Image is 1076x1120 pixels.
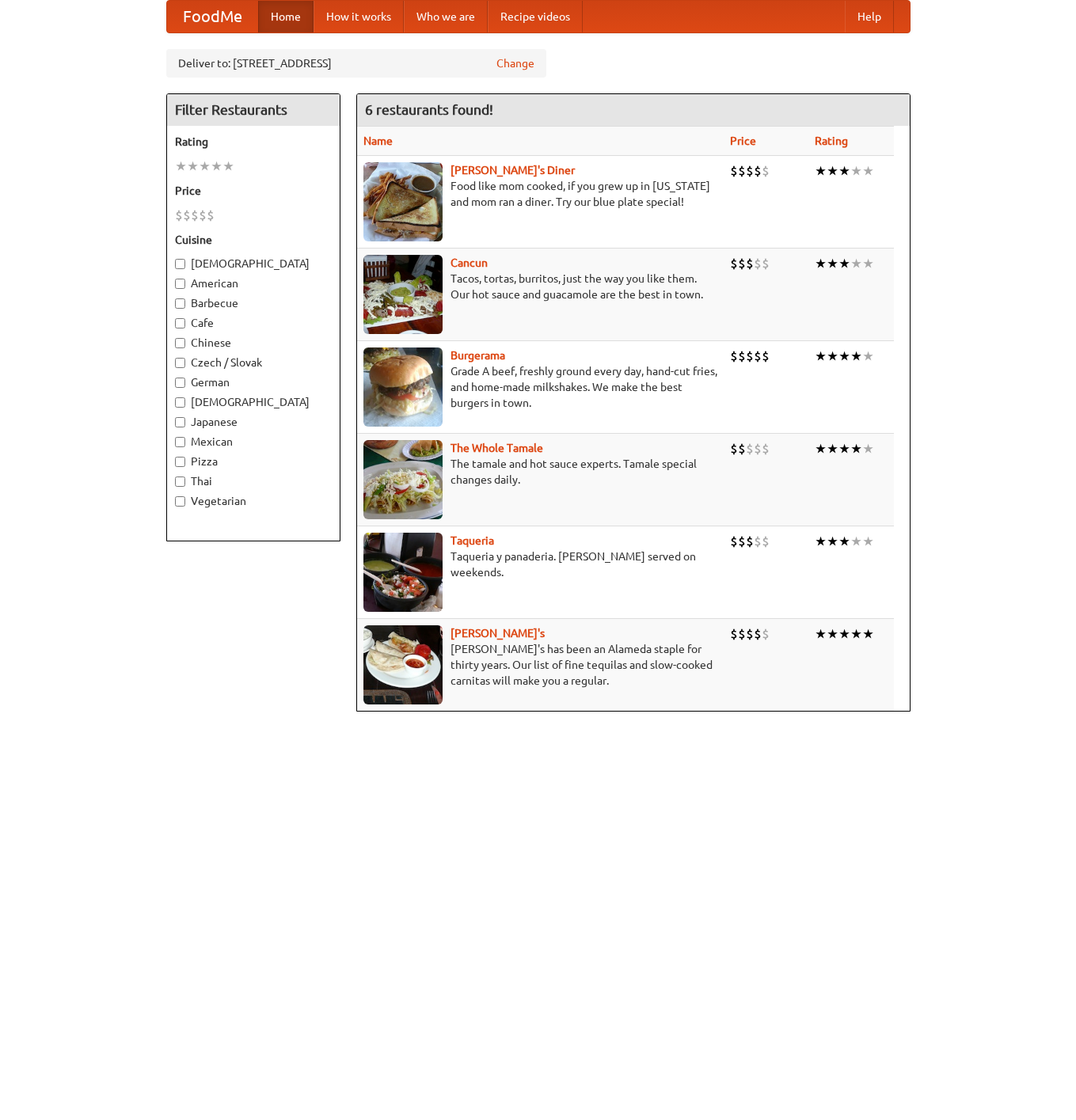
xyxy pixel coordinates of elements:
[175,315,332,331] label: Cafe
[730,533,738,550] li: $
[762,162,770,180] li: $
[175,134,332,150] h5: Rating
[363,255,443,334] img: cancun.jpg
[496,55,534,71] a: Change
[175,437,185,447] input: Mexican
[207,207,215,224] li: $
[862,533,874,550] li: ★
[827,625,838,643] li: ★
[451,164,575,177] a: [PERSON_NAME]'s Diner
[738,162,746,180] li: $
[363,456,717,488] p: The tamale and hot sauce experts. Tamale special changes daily.
[746,440,754,457] li: $
[838,347,850,365] li: ★
[451,256,488,269] b: Cancun
[746,625,754,643] li: $
[363,549,717,580] p: Taqueria y panaderia. [PERSON_NAME] served on weekends.
[363,135,393,147] a: Name
[827,255,838,272] li: ★
[175,434,332,450] label: Mexican
[451,349,505,362] a: Burgerama
[314,1,404,32] a: How it works
[762,533,770,550] li: $
[730,162,738,180] li: $
[183,207,191,224] li: $
[175,275,332,291] label: American
[175,338,185,348] input: Chinese
[862,440,874,457] li: ★
[175,318,185,328] input: Cafe
[451,442,543,454] a: The Whole Tamale
[191,207,199,224] li: $
[815,347,827,365] li: ★
[862,162,874,180] li: ★
[815,135,848,147] a: Rating
[175,414,332,430] label: Japanese
[363,347,443,427] img: burgerama.jpg
[404,1,488,32] a: Who we are
[738,625,746,643] li: $
[746,162,754,180] li: $
[815,162,827,180] li: ★
[754,347,762,365] li: $
[730,347,738,365] li: $
[175,256,332,271] label: [DEMOGRAPHIC_DATA]
[754,162,762,180] li: $
[850,347,862,365] li: ★
[451,534,494,547] b: Taqueria
[175,295,332,311] label: Barbecue
[175,397,185,408] input: [DEMOGRAPHIC_DATA]
[762,625,770,643] li: $
[730,440,738,457] li: $
[838,440,850,457] li: ★
[838,533,850,550] li: ★
[815,533,827,550] li: ★
[175,279,185,289] input: American
[363,178,717,210] p: Food like mom cooked, if you grew up in [US_STATE] and mom ran a diner. Try our blue plate special!
[175,496,185,507] input: Vegetarian
[738,533,746,550] li: $
[815,625,827,643] li: ★
[175,454,332,469] label: Pizza
[738,255,746,272] li: $
[166,49,546,78] div: Deliver to: [STREET_ADDRESS]
[175,473,332,489] label: Thai
[363,440,443,519] img: wholetamale.jpg
[838,255,850,272] li: ★
[175,358,185,368] input: Czech / Slovak
[175,183,332,199] h5: Price
[862,625,874,643] li: ★
[730,135,756,147] a: Price
[363,271,717,302] p: Tacos, tortas, burritos, just the way you like them. Our hot sauce and guacamole are the best in ...
[730,255,738,272] li: $
[762,440,770,457] li: $
[838,625,850,643] li: ★
[754,440,762,457] li: $
[827,347,838,365] li: ★
[175,417,185,427] input: Japanese
[746,255,754,272] li: $
[175,232,332,248] h5: Cuisine
[754,625,762,643] li: $
[754,533,762,550] li: $
[199,207,207,224] li: $
[175,476,185,487] input: Thai
[363,625,443,704] img: pedros.jpg
[175,457,185,467] input: Pizza
[827,533,838,550] li: ★
[862,347,874,365] li: ★
[838,162,850,180] li: ★
[451,627,545,640] a: [PERSON_NAME]'s
[363,162,443,241] img: sallys.jpg
[175,493,332,509] label: Vegetarian
[175,158,187,175] li: ★
[488,1,583,32] a: Recipe videos
[845,1,894,32] a: Help
[363,533,443,612] img: taqueria.jpg
[738,440,746,457] li: $
[754,255,762,272] li: $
